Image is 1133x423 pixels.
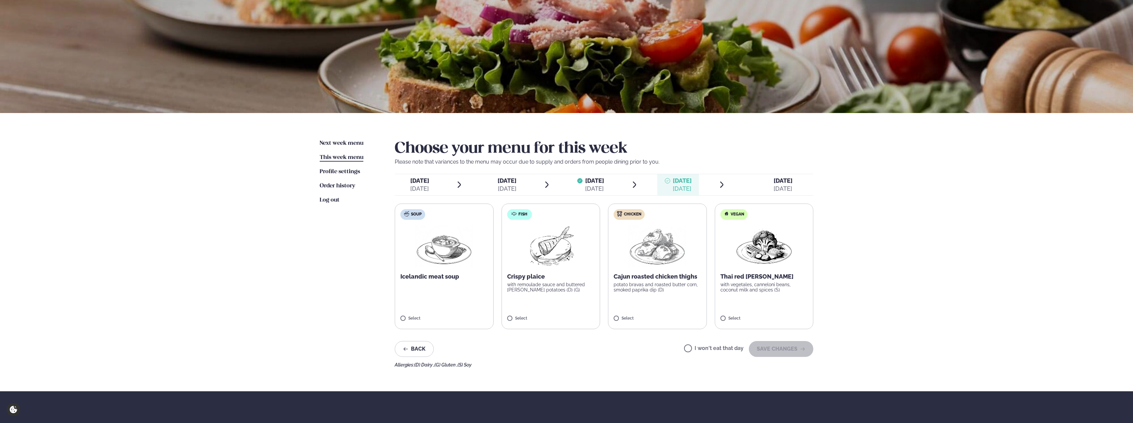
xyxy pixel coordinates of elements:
[731,212,744,217] span: Vegan
[585,177,604,184] span: [DATE]
[320,197,340,203] span: Log out
[774,185,792,193] div: [DATE]
[518,212,527,217] span: Fish
[720,273,808,281] p: Thai red [PERSON_NAME]
[414,362,434,367] span: (D) Dairy ,
[498,185,516,193] div: [DATE]
[410,177,429,184] span: [DATE]
[320,139,363,147] a: Next week menu
[585,185,604,193] div: [DATE]
[673,185,692,193] div: [DATE]
[521,225,580,267] img: Fish.png
[628,225,686,267] img: Chicken-thighs.png
[320,169,360,174] span: Profile settings
[320,140,363,146] span: Next week menu
[749,341,813,357] button: SAVE CHANGES
[507,282,595,292] p: with remoulade sauce and buttered [PERSON_NAME] potatoes (D) (G)
[614,273,701,281] p: Cajun roasted chicken thighs
[404,211,409,216] img: soup.svg
[320,168,360,176] a: Profile settings
[720,282,808,292] p: with vegetales, canneloni beans, coconut milk and spices (S)
[320,196,340,204] a: Log out
[511,211,517,216] img: fish.svg
[507,273,595,281] p: Crispy plaice
[617,211,622,216] img: chicken.svg
[410,185,429,193] div: [DATE]
[320,154,363,162] a: This week menu
[395,341,434,357] button: Back
[614,282,701,292] p: potato bravas and roasted butter corn, smoked paprika dip (D)
[320,183,355,189] span: Order history
[320,155,363,160] span: This week menu
[415,225,473,267] img: Soup.png
[395,139,813,158] h2: Choose your menu for this week
[411,212,422,217] span: Soup
[400,273,488,281] p: Icelandic meat soup
[395,158,813,166] p: Please note that variances to the menu may occur due to supply and orders from people dining prio...
[320,182,355,190] a: Order history
[735,225,793,267] img: Vegan.png
[7,403,20,416] a: Cookie settings
[724,211,729,216] img: Vegan.svg
[458,362,471,367] span: (S) Soy
[498,177,516,185] span: [DATE]
[673,177,692,184] span: [DATE]
[774,177,792,184] span: [DATE]
[434,362,458,367] span: (G) Gluten ,
[624,212,641,217] span: Chicken
[395,362,813,367] div: Allergies:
